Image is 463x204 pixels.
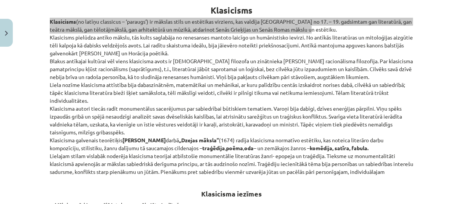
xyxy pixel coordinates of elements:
b: Klasicisms [211,5,252,16]
strong: „Dzejas māksla” [179,137,219,143]
strong: Klasicisma iezīmes [201,189,262,198]
strong: komēdija, satīra, fabula. [310,145,368,151]
strong: Klasicisms [50,18,76,25]
p: (no latīņu classicus – ‘paraugs’) ir mākslas stils un estētikas virziens, kas valdīja [GEOGRAPHIC... [50,18,414,176]
strong: oda [244,145,254,151]
strong: traģēdija [202,145,225,151]
strong: [PERSON_NAME] [122,137,166,143]
img: icon-close-lesson-0947bae3869378f0d4975bcd49f059093ad1ed9edebbc8119c70593378902aed.svg [5,31,8,36]
strong: poēma [226,145,243,151]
